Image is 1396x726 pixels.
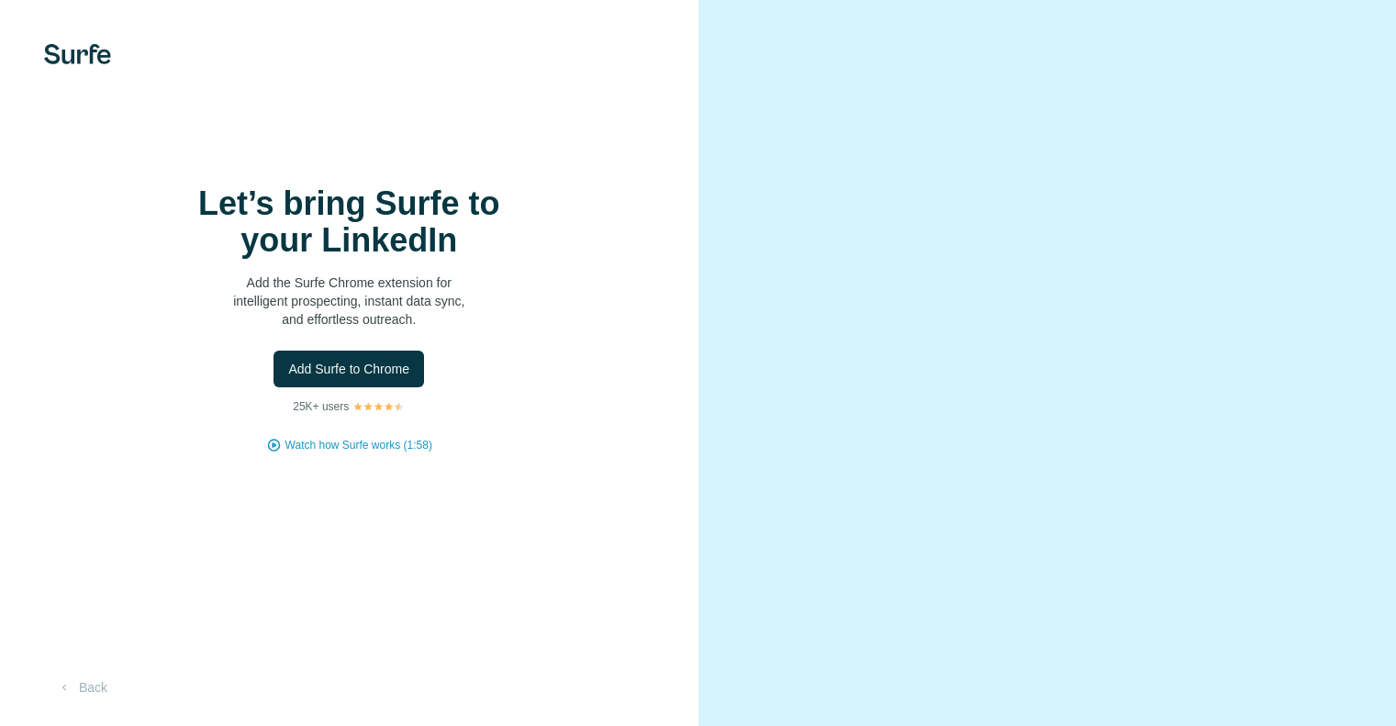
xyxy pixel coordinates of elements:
img: Surfe's logo [44,44,111,64]
span: Add Surfe to Chrome [288,360,409,378]
button: Add Surfe to Chrome [274,351,424,387]
button: Back [44,671,120,704]
button: Watch how Surfe works (1:58) [285,437,432,453]
p: Add the Surfe Chrome extension for intelligent prospecting, instant data sync, and effortless out... [165,274,532,329]
h1: Let’s bring Surfe to your LinkedIn [165,185,532,259]
img: Rating Stars [352,401,405,412]
p: 25K+ users [293,398,349,415]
